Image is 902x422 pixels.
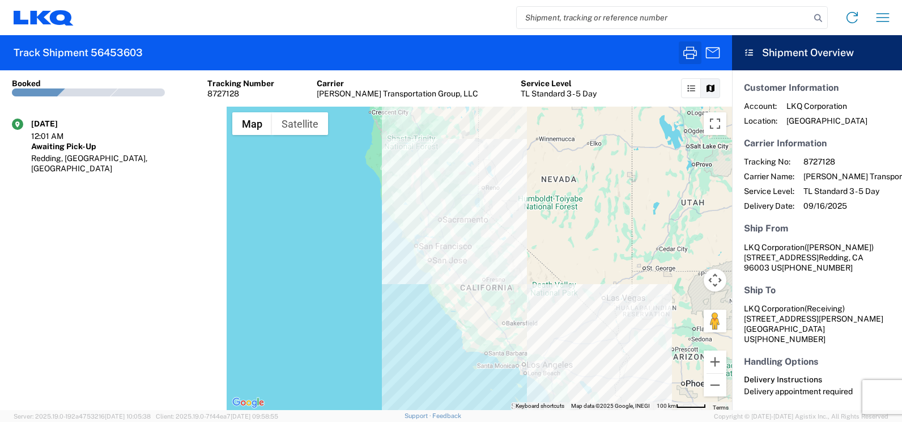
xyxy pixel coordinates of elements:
div: Carrier [317,78,478,88]
h2: Track Shipment 56453603 [14,46,143,60]
div: Delivery appointment required [744,386,890,396]
div: [PERSON_NAME] Transportation Group, LLC [317,88,478,99]
span: Copyright © [DATE]-[DATE] Agistix Inc., All Rights Reserved [714,411,888,421]
span: ([PERSON_NAME]) [805,243,874,252]
span: Location: [744,116,777,126]
span: [DATE] 10:05:38 [105,413,151,420]
address: [GEOGRAPHIC_DATA] US [744,303,890,344]
span: Account: [744,101,777,111]
button: Toggle fullscreen view [704,112,726,135]
div: 8727128 [207,88,274,99]
span: [PHONE_NUMBER] [782,263,853,272]
span: Client: 2025.19.0-7f44ea7 [156,413,278,420]
span: Map data ©2025 Google, INEGI [571,403,650,409]
h5: Handling Options [744,356,890,367]
button: Drag Pegman onto the map to open Street View [704,310,726,332]
button: Map camera controls [704,269,726,292]
span: LKQ Corporation [786,101,867,111]
div: Redding, [GEOGRAPHIC_DATA], [GEOGRAPHIC_DATA] [31,153,215,174]
header: Shipment Overview [732,35,902,70]
div: Service Level [521,78,597,88]
span: (Receiving) [805,304,845,313]
button: Zoom out [704,374,726,396]
h5: Ship From [744,223,890,234]
button: Map Scale: 100 km per 49 pixels [653,402,709,410]
h5: Other Information [744,408,890,419]
span: 100 km [657,403,676,409]
span: [STREET_ADDRESS] [744,253,819,262]
span: Delivery Date: [744,201,794,211]
address: Redding, CA 96003 US [744,242,890,273]
h5: Customer Information [744,82,890,93]
div: 12:01 AM [31,131,88,141]
span: Tracking No: [744,157,794,167]
span: [PHONE_NUMBER] [755,335,826,344]
span: [GEOGRAPHIC_DATA] [786,116,867,126]
div: [DATE] [31,119,88,129]
h5: Carrier Information [744,138,890,149]
span: LKQ Corporation [744,243,805,252]
button: Zoom in [704,351,726,373]
div: Booked [12,78,41,88]
button: Keyboard shortcuts [516,402,564,410]
span: Server: 2025.19.0-192a4753216 [14,413,151,420]
a: Support [405,412,433,419]
a: Terms [713,404,729,411]
a: Open this area in Google Maps (opens a new window) [229,395,267,410]
h6: Delivery Instructions [744,375,890,385]
button: Show satellite imagery [272,112,328,135]
div: TL Standard 3 - 5 Day [521,88,597,99]
div: Awaiting Pick-Up [31,141,215,151]
span: LKQ Corporation [STREET_ADDRESS][PERSON_NAME] [744,304,883,323]
span: Carrier Name: [744,171,794,182]
h5: Ship To [744,285,890,296]
button: Show street map [232,112,272,135]
span: Service Level: [744,186,794,196]
input: Shipment, tracking or reference number [517,7,810,28]
img: Google [229,395,267,410]
span: [DATE] 09:58:55 [231,413,278,420]
div: Tracking Number [207,78,274,88]
a: Feedback [432,412,461,419]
